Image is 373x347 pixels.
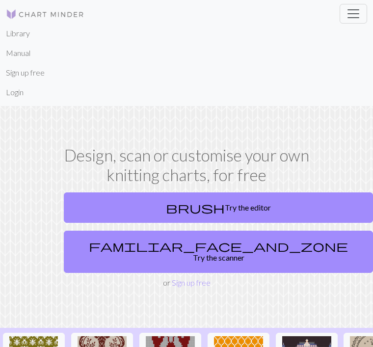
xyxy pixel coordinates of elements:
img: Logo [6,8,84,20]
a: Try the scanner [64,231,373,273]
a: Sign up free [6,63,45,82]
h1: Design, scan or customise your own knitting charts, for free [60,145,313,185]
a: Login [6,82,24,102]
a: Library [6,24,30,43]
a: Sign up free [172,278,211,287]
span: familiar_face_and_zone [89,239,348,253]
a: Try the editor [64,192,373,223]
button: Toggle navigation [340,4,367,24]
a: Manual [6,43,30,63]
div: or [60,188,313,289]
span: brush [166,201,225,214]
